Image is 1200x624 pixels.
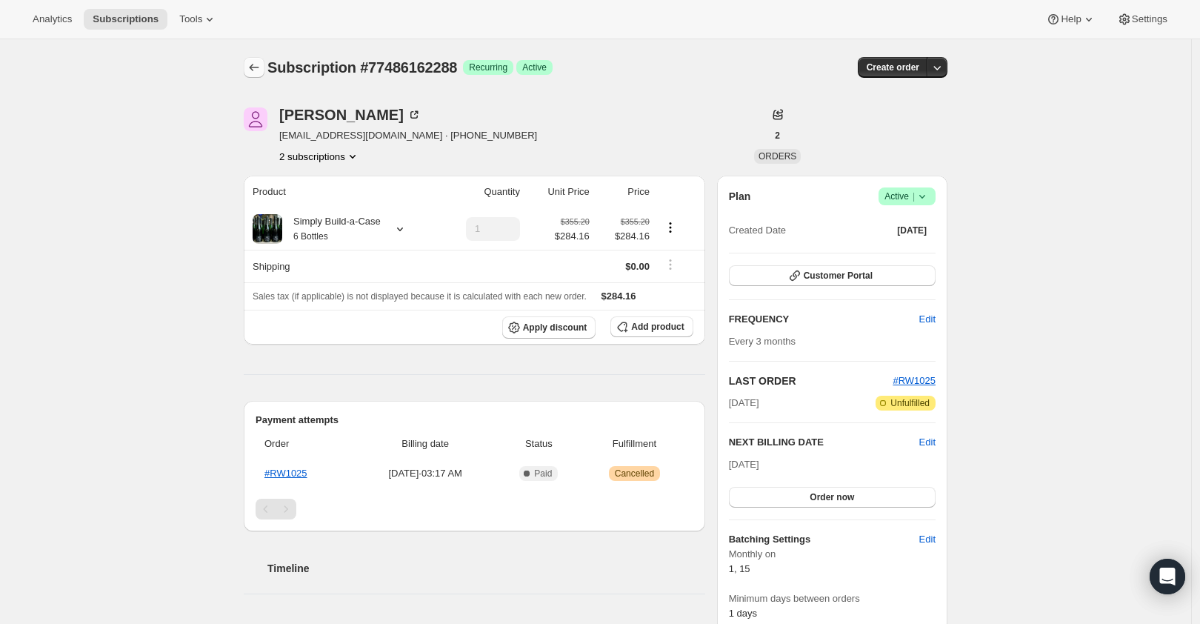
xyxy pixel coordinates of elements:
[244,176,438,208] th: Product
[919,532,936,547] span: Edit
[659,256,682,273] button: Shipping actions
[1037,9,1104,30] button: Help
[282,214,381,244] div: Simply Build-a-Case
[729,189,751,204] h2: Plan
[267,561,705,576] h2: Timeline
[729,223,786,238] span: Created Date
[293,231,328,242] small: 6 Bottles
[858,57,928,78] button: Create order
[256,428,353,460] th: Order
[438,176,524,208] th: Quantity
[522,62,547,73] span: Active
[729,591,936,606] span: Minimum days between orders
[256,499,693,520] nav: Pagination
[256,413,693,428] h2: Payment attempts
[1108,9,1176,30] button: Settings
[804,270,873,282] span: Customer Portal
[888,220,936,241] button: [DATE]
[810,491,854,503] span: Order now
[1132,13,1167,25] span: Settings
[599,229,650,244] span: $284.16
[33,13,72,25] span: Analytics
[24,9,81,30] button: Analytics
[264,468,307,479] a: #RW1025
[253,214,282,244] img: product img
[1150,559,1185,594] div: Open Intercom Messenger
[729,459,759,470] span: [DATE]
[631,321,684,333] span: Add product
[610,316,693,337] button: Add product
[279,149,360,164] button: Product actions
[502,316,596,339] button: Apply discount
[561,217,590,226] small: $355.20
[893,374,936,388] button: #RW1025
[893,375,936,386] a: #RW1025
[729,336,796,347] span: Every 3 months
[919,435,936,450] button: Edit
[659,219,682,236] button: Product actions
[729,435,919,450] h2: NEXT BILLING DATE
[253,291,587,302] span: Sales tax (if applicable) is not displayed because it is calculated with each new order.
[729,532,919,547] h6: Batching Settings
[279,128,537,143] span: [EMAIL_ADDRESS][DOMAIN_NAME] · [PHONE_NUMBER]
[358,466,493,481] span: [DATE] · 03:17 AM
[84,9,167,30] button: Subscriptions
[601,291,636,302] span: $284.16
[884,189,930,204] span: Active
[615,468,654,479] span: Cancelled
[729,312,919,327] h2: FREQUENCY
[625,261,650,272] span: $0.00
[267,59,457,76] span: Subscription #77486162288
[729,396,759,411] span: [DATE]
[766,125,789,146] button: 2
[729,563,750,574] span: 1, 15
[919,312,936,327] span: Edit
[729,547,936,562] span: Monthly on
[1061,13,1081,25] span: Help
[501,437,576,451] span: Status
[534,468,552,479] span: Paid
[729,265,936,286] button: Customer Portal
[584,437,684,451] span: Fulfillment
[890,397,930,409] span: Unfulfilled
[759,151,796,162] span: ORDERS
[244,107,267,131] span: null Harris
[897,225,927,236] span: [DATE]
[913,190,915,202] span: |
[775,130,780,142] span: 2
[910,308,944,331] button: Edit
[244,57,264,78] button: Subscriptions
[469,62,507,73] span: Recurring
[523,322,587,333] span: Apply discount
[729,374,893,388] h2: LAST ORDER
[910,528,944,551] button: Edit
[594,176,654,208] th: Price
[867,62,919,73] span: Create order
[170,9,226,30] button: Tools
[621,217,650,226] small: $355.20
[524,176,594,208] th: Unit Price
[729,487,936,508] button: Order now
[179,13,202,25] span: Tools
[244,250,438,282] th: Shipping
[279,107,421,122] div: [PERSON_NAME]
[358,437,493,451] span: Billing date
[729,608,757,619] span: 1 days
[555,229,590,244] span: $284.16
[93,13,159,25] span: Subscriptions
